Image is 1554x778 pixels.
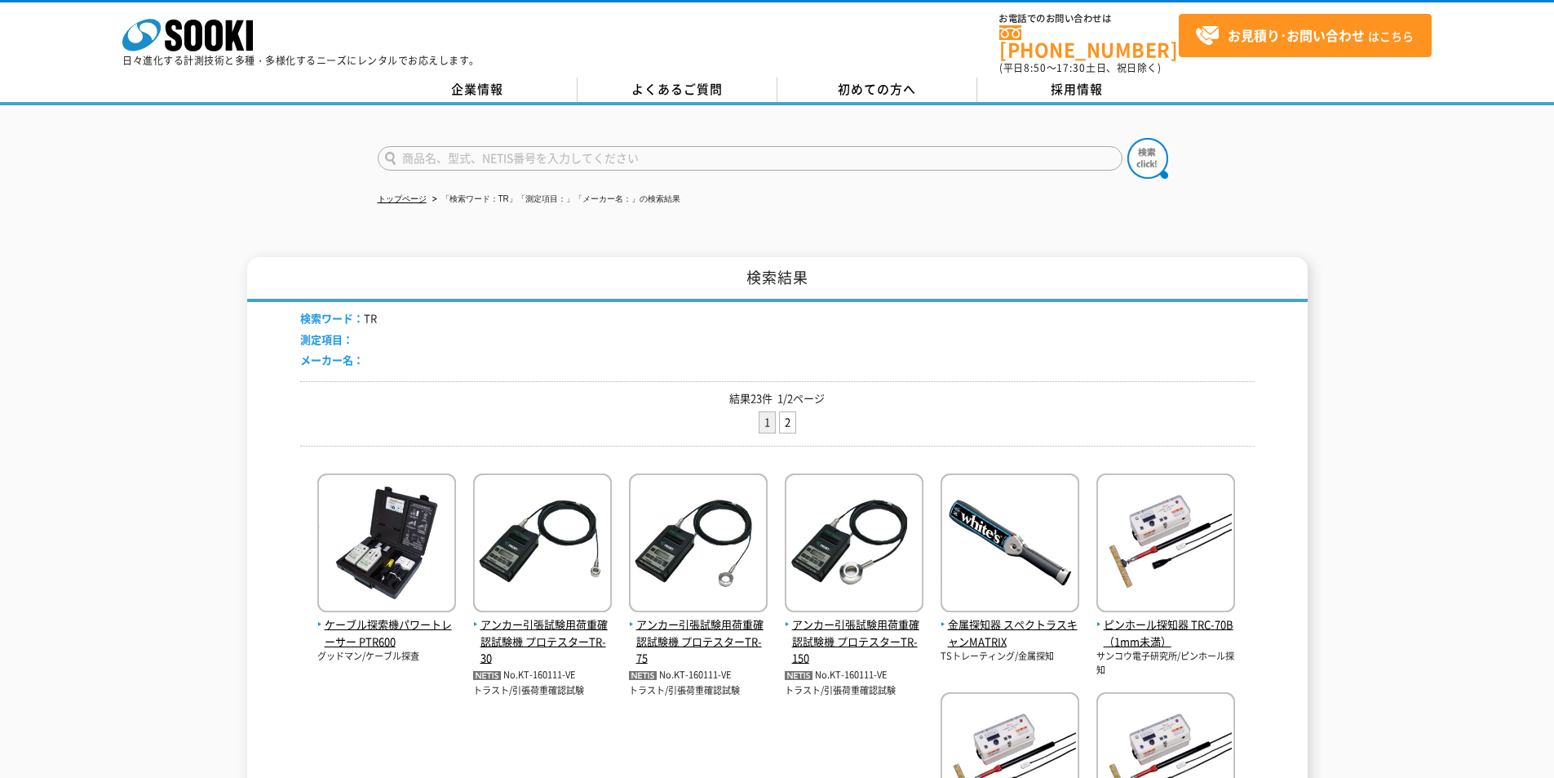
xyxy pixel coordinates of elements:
[977,78,1177,102] a: 採用情報
[785,684,923,698] p: トラスト/引張荷重確認試験
[317,599,456,650] a: ケーブル探索機パワートレーサー PTR600
[1228,25,1365,45] strong: お見積り･お問い合わせ
[317,616,456,651] span: ケーブル探索機パワートレーサー PTR600
[378,78,578,102] a: 企業情報
[247,257,1308,302] h1: 検索結果
[941,616,1079,651] span: 金属探知器 スペクトラスキャンMATRIX
[999,60,1161,75] span: (平日 ～ 土日、祝日除く)
[629,667,768,684] p: No.KT-160111-VE
[473,667,612,684] p: No.KT-160111-VE
[317,650,456,664] p: グッドマン/ケーブル探査
[1096,650,1235,677] p: サンコウ電子研究所/ピンホール探知
[300,310,364,326] span: 検索ワード：
[378,146,1122,171] input: 商品名、型式、NETIS番号を入力してください
[785,473,923,616] img: プロテスターTR-150
[1179,14,1432,57] a: お見積り･お問い合わせはこちら
[941,473,1079,616] img: スペクトラスキャンMATRIX
[122,56,480,65] p: 日々進化する計測技術と多種・多様化するニーズにレンタルでお応えします。
[780,412,795,433] a: 2
[578,78,777,102] a: よくあるご質問
[999,25,1179,59] a: [PHONE_NUMBER]
[785,599,923,667] a: アンカー引張試験用荷重確認試験機 プロテスターTR-150
[1096,616,1235,651] span: ピンホール探知器 TRC-70B（1mm未満）
[473,599,612,667] a: アンカー引張試験用荷重確認試験機 プロテスターTR-30
[317,473,456,616] img: PTR600
[1024,60,1047,75] span: 8:50
[1195,24,1414,48] span: はこちら
[941,599,1079,650] a: 金属探知器 スペクトラスキャンMATRIX
[429,191,680,208] li: 「検索ワード：TR」「測定項目：」「メーカー名：」の検索結果
[300,352,364,367] span: メーカー名：
[941,650,1079,664] p: TSトレーティング/金属探知
[785,667,923,684] p: No.KT-160111-VE
[1056,60,1086,75] span: 17:30
[473,684,612,698] p: トラスト/引張荷重確認試験
[300,331,353,347] span: 測定項目：
[777,78,977,102] a: 初めての方へ
[473,473,612,616] img: プロテスターTR-30
[785,616,923,667] span: アンカー引張試験用荷重確認試験機 プロテスターTR-150
[629,616,768,667] span: アンカー引張試験用荷重確認試験機 プロテスターTR-75
[300,310,377,327] li: TR
[378,194,427,203] a: トップページ
[629,473,768,616] img: プロテスターTR-75
[759,411,776,433] li: 1
[300,390,1255,407] p: 結果23件 1/2ページ
[629,684,768,698] p: トラスト/引張荷重確認試験
[473,616,612,667] span: アンカー引張試験用荷重確認試験機 プロテスターTR-30
[1096,473,1235,616] img: TRC-70B（1mm未満）
[629,599,768,667] a: アンカー引張試験用荷重確認試験機 プロテスターTR-75
[1096,599,1235,650] a: ピンホール探知器 TRC-70B（1mm未満）
[838,80,916,98] span: 初めての方へ
[1127,138,1168,179] img: btn_search.png
[999,14,1179,24] span: お電話でのお問い合わせは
